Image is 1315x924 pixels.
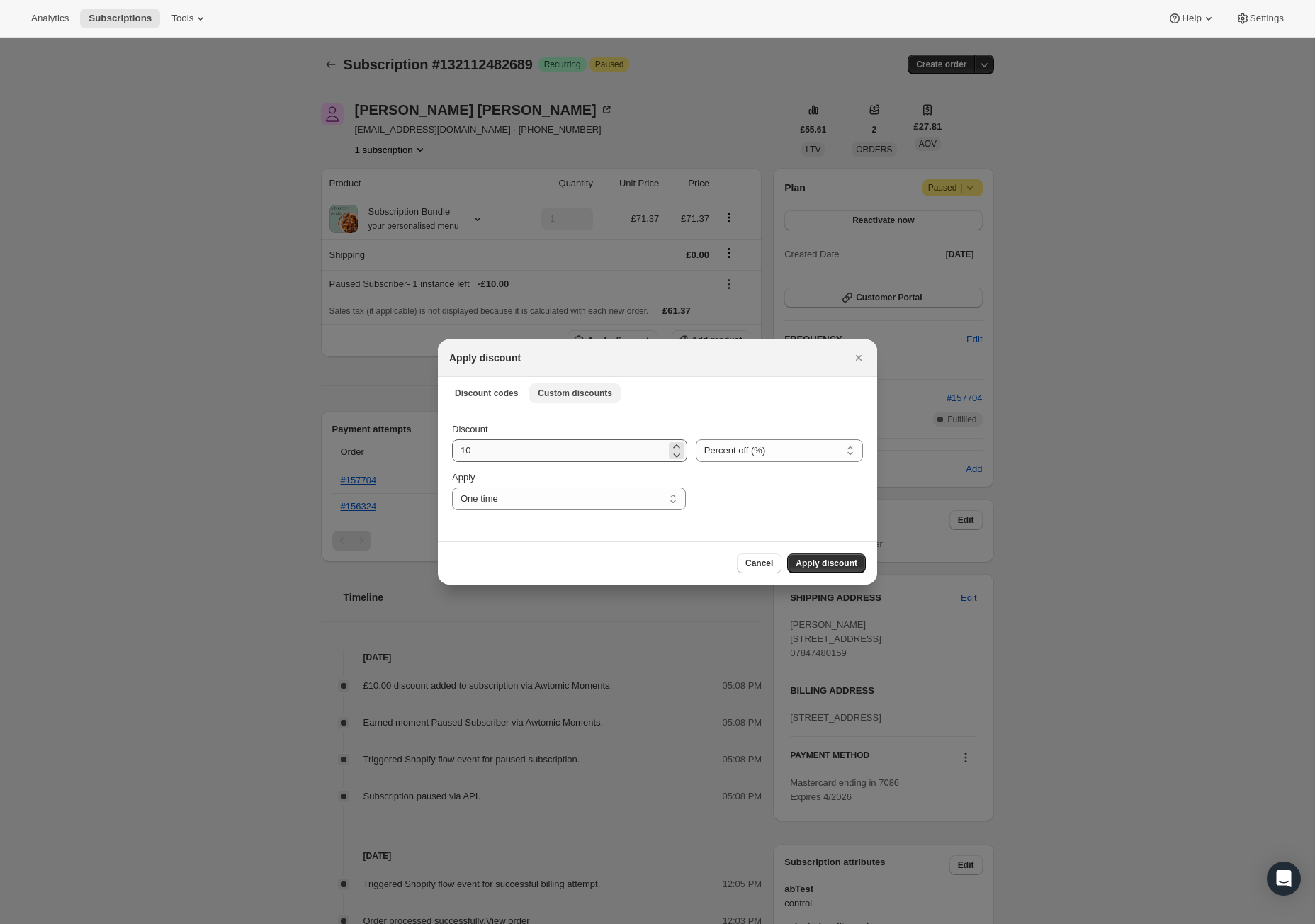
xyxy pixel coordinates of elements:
button: Discount codes [446,383,526,403]
h2: Apply discount [449,351,521,365]
button: Cancel [737,553,781,573]
span: Tools [171,13,193,24]
span: Subscriptions [89,13,152,24]
span: Analytics [31,13,69,24]
button: Custom discounts [529,383,621,403]
span: Apply [452,472,475,483]
span: Custom discounts [538,388,612,399]
div: Custom discounts [438,408,877,541]
button: Close [849,348,869,368]
button: Apply discount [787,553,866,573]
span: Settings [1250,13,1284,24]
div: Open Intercom Messenger [1267,862,1301,896]
button: Analytics [23,9,77,28]
span: Discount [452,424,488,434]
span: Discount codes [455,388,518,399]
button: Subscriptions [80,9,160,28]
span: Cancel [745,558,773,569]
span: Help [1182,13,1201,24]
button: Tools [163,9,216,28]
button: Help [1159,9,1224,28]
span: Apply discount [796,558,857,569]
button: Settings [1227,9,1292,28]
